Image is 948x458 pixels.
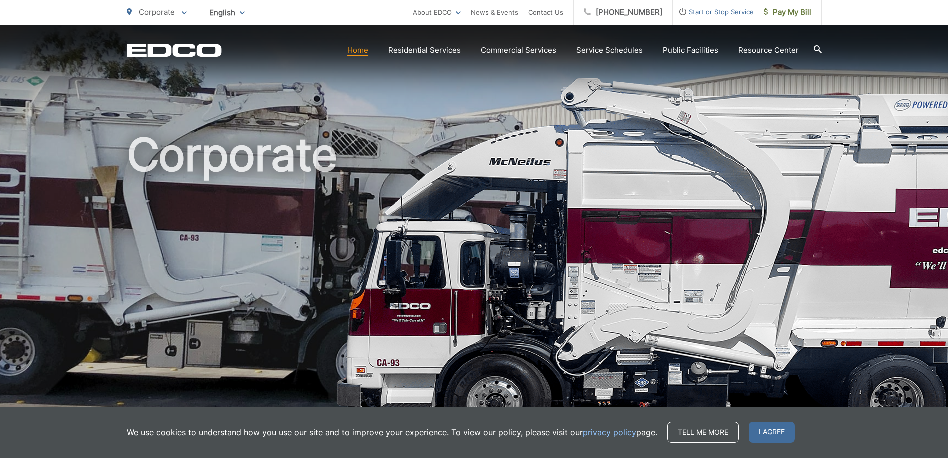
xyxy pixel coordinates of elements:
[583,426,636,438] a: privacy policy
[667,422,739,443] a: Tell me more
[139,7,175,17] span: Corporate
[576,44,643,56] a: Service Schedules
[749,422,795,443] span: I agree
[127,426,657,438] p: We use cookies to understand how you use our site and to improve your experience. To view our pol...
[528,6,563,18] a: Contact Us
[202,4,252,21] span: English
[663,44,718,56] a: Public Facilities
[127,43,222,57] a: EDCD logo. Return to the homepage.
[413,6,461,18] a: About EDCO
[481,44,556,56] a: Commercial Services
[388,44,461,56] a: Residential Services
[347,44,368,56] a: Home
[738,44,799,56] a: Resource Center
[471,6,518,18] a: News & Events
[127,130,822,446] h1: Corporate
[764,6,811,18] span: Pay My Bill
